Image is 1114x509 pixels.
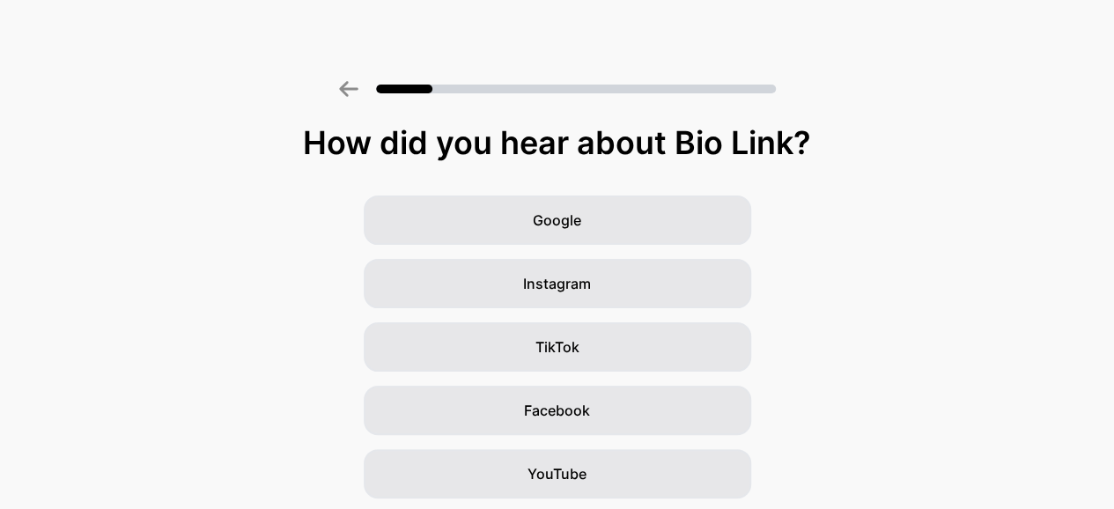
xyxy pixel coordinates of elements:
[535,336,579,358] span: TikTok
[527,463,587,484] span: YouTube
[533,210,581,231] span: Google
[9,125,1105,160] div: How did you hear about Bio Link?
[523,273,591,294] span: Instagram
[524,400,590,421] span: Facebook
